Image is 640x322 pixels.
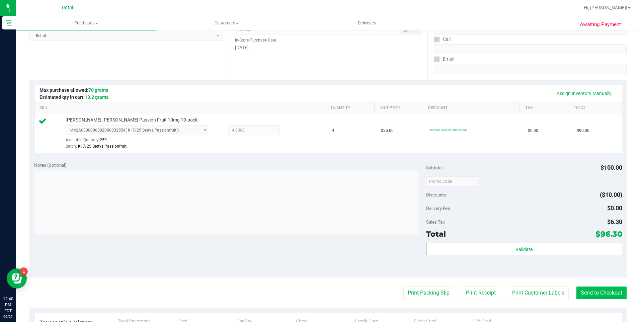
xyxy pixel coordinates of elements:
[66,135,216,148] div: Available Quantity:
[39,105,323,111] a: SKU
[297,16,437,30] a: Deliveries
[462,287,500,299] button: Print Receipt
[528,128,538,134] span: $0.00
[426,189,446,201] span: Discounts
[88,87,108,93] span: 70 grams
[434,54,454,64] label: Email
[235,37,276,43] label: In-Store Purchase Date
[3,314,13,319] p: 09/27
[3,296,13,314] p: 12:40 PM EDT
[426,219,445,225] span: Sales Tax
[403,287,454,299] button: Print Packing Slip
[508,287,569,299] button: Print Customer Labels
[34,162,67,168] span: Notes (optional)
[601,164,622,171] span: $100.00
[380,105,420,111] a: Unit Price
[5,19,12,26] inline-svg: Retail
[78,144,127,149] span: KI 7/25 Bettys Passionfruit
[525,105,566,111] a: Tax
[576,287,627,299] button: Send to Checkout
[156,16,297,30] a: Customers
[595,229,622,239] span: $96.30
[20,267,28,275] iframe: Resource center unread badge
[430,128,467,132] span: Member Discount: 10% off line
[607,205,622,212] span: $0.00
[39,87,108,93] span: Max purchase allowed:
[607,218,622,225] span: $6.30
[100,138,107,142] span: 259
[426,165,443,170] span: Subtotal
[157,20,296,26] span: Customers
[515,247,533,252] span: Validate
[577,128,589,134] span: $90.00
[434,34,451,44] label: Call
[66,144,77,149] span: Batch:
[332,128,334,134] span: 4
[16,16,156,30] a: Purchases
[7,268,27,289] iframe: Resource center
[85,94,108,100] span: 13.2 grams
[600,191,622,198] span: ($10.00)
[426,176,478,186] input: Promo Code
[381,128,394,134] span: $25.00
[428,105,517,111] a: Discount
[574,105,614,111] a: Total
[66,117,197,123] span: [PERSON_NAME] [PERSON_NAME] Passion Fruit 10mg 10-pack
[426,243,622,255] button: Validate
[16,20,156,26] span: Purchases
[580,21,621,28] span: Awaiting Payment
[235,44,422,51] div: [DATE]
[39,94,108,100] span: Estimated qty in cart:
[426,229,446,239] span: Total
[426,206,450,211] span: Delivery Fee
[584,5,627,10] span: Hi, [PERSON_NAME]!
[349,20,385,26] span: Deliveries
[331,105,372,111] a: Quantity
[434,44,627,54] input: Format: (999) 999-9999
[62,5,75,11] span: Retail
[552,88,616,99] a: Assign Inventory Manually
